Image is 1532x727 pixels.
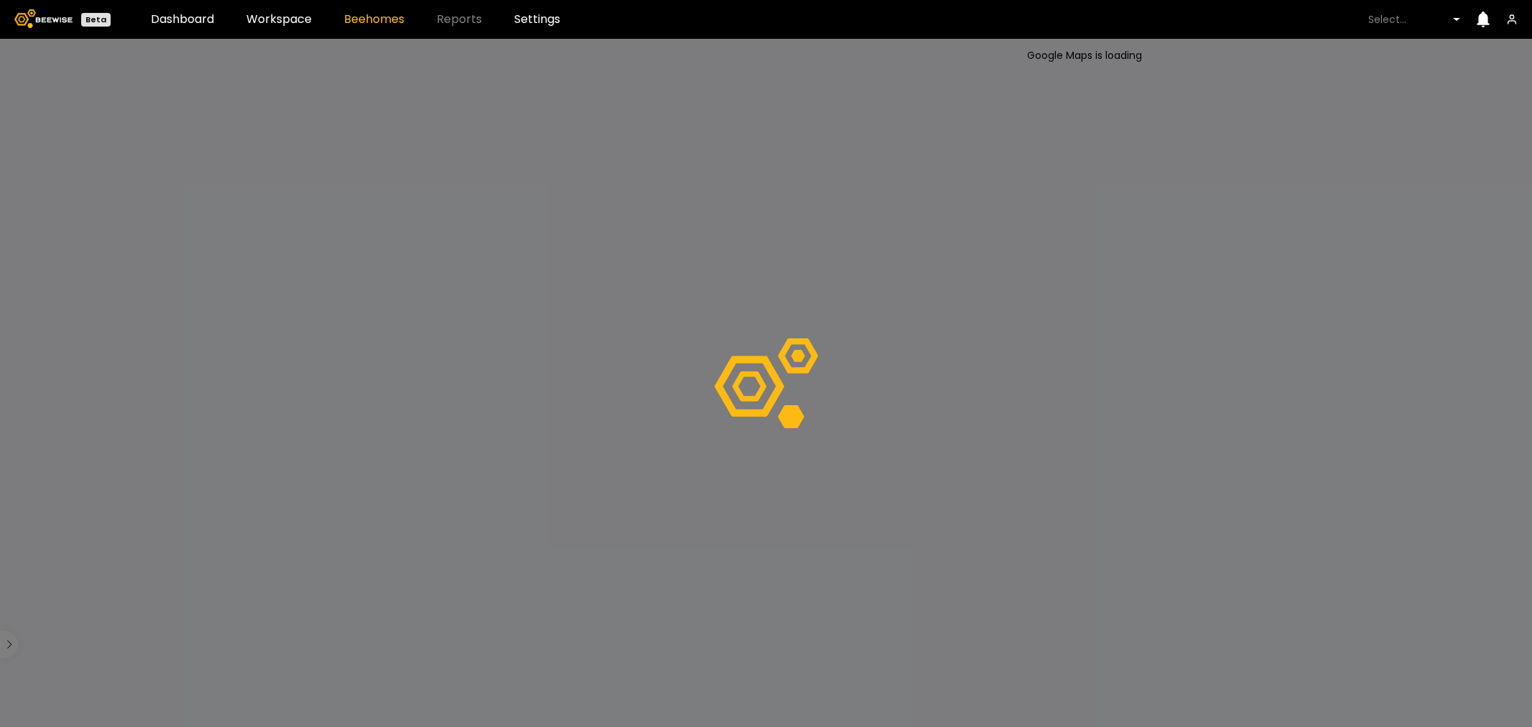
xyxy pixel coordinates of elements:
[344,14,404,25] a: Beehomes
[81,13,111,27] div: Beta
[14,9,73,28] img: Beewise logo
[246,14,312,25] a: Workspace
[151,14,214,25] a: Dashboard
[514,14,560,25] a: Settings
[437,14,482,25] span: Reports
